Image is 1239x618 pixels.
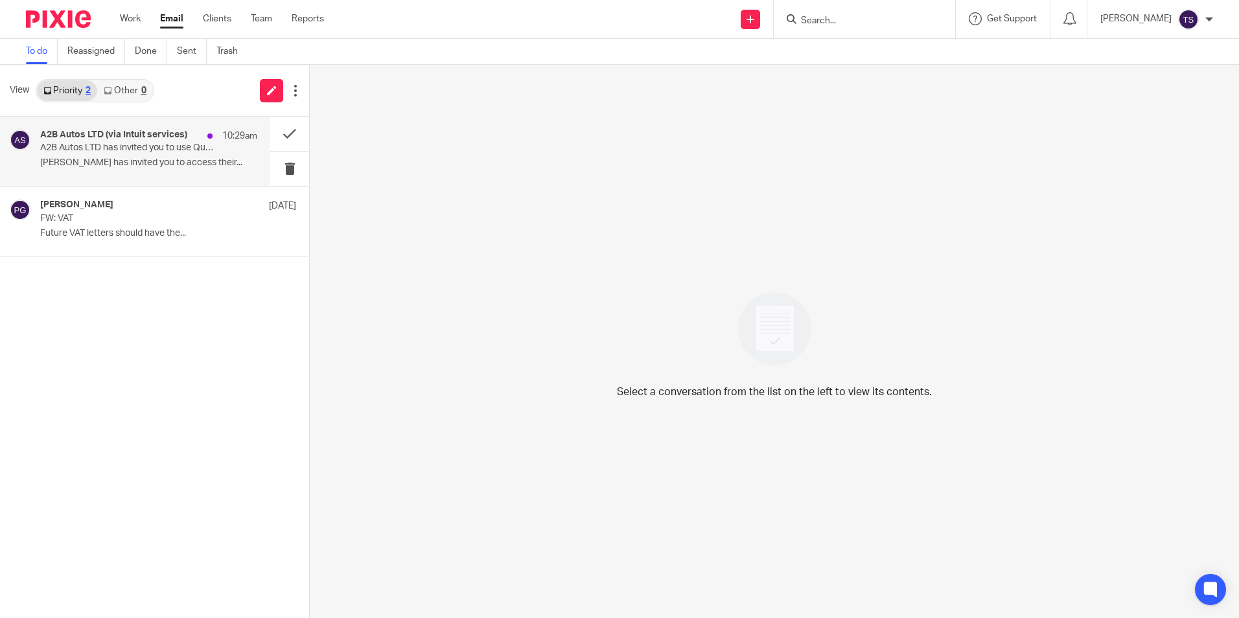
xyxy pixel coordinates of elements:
[251,12,272,25] a: Team
[203,12,231,25] a: Clients
[40,228,296,239] p: Future VAT letters should have the...
[26,10,91,28] img: Pixie
[269,200,296,212] p: [DATE]
[10,84,29,97] span: View
[26,39,58,64] a: To do
[160,12,183,25] a: Email
[40,157,257,168] p: [PERSON_NAME] has invited you to access their...
[40,200,113,211] h4: [PERSON_NAME]
[1100,12,1172,25] p: [PERSON_NAME]
[216,39,248,64] a: Trash
[177,39,207,64] a: Sent
[120,12,141,25] a: Work
[292,12,324,25] a: Reports
[40,213,245,224] p: FW: VAT
[135,39,167,64] a: Done
[37,80,97,101] a: Priority2
[40,130,187,141] h4: A2B Autos LTD (via Intuit services)
[141,86,146,95] div: 0
[10,130,30,150] img: svg%3E
[86,86,91,95] div: 2
[97,80,152,101] a: Other0
[730,284,820,374] img: image
[222,130,257,143] p: 10:29am
[800,16,916,27] input: Search
[1178,9,1199,30] img: svg%3E
[10,200,30,220] img: svg%3E
[40,143,214,154] p: A2B Autos LTD has invited you to use QuickBooks Accountant
[67,39,125,64] a: Reassigned
[987,14,1037,23] span: Get Support
[617,384,932,400] p: Select a conversation from the list on the left to view its contents.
